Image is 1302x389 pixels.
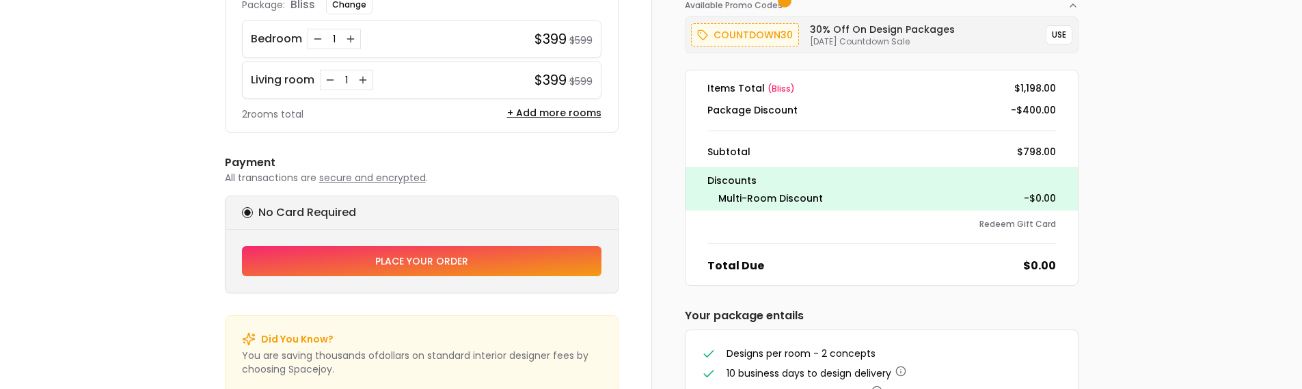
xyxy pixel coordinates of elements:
[344,32,357,46] button: Increase quantity for Bedroom
[707,145,750,159] dt: Subtotal
[569,75,593,88] small: $599
[569,33,593,47] small: $599
[507,106,601,120] button: + Add more rooms
[1024,191,1056,205] dd: -$0.00
[714,27,793,43] p: countdown30
[534,70,567,90] h4: $399
[242,107,303,121] p: 2 rooms total
[242,246,601,276] button: Place your order
[340,73,353,87] div: 1
[225,171,619,185] p: All transactions are .
[707,172,1056,189] p: Discounts
[1023,258,1056,274] dd: $0.00
[323,73,337,87] button: Decrease quantity for Living room
[242,349,601,376] p: You are saving thousands of dollar s on standard interior designer fees by choosing Spacejoy.
[1046,25,1072,44] button: USE
[1011,103,1056,117] dd: -$400.00
[685,11,1079,53] div: Available Promo Codes
[1017,145,1056,159] dd: $798.00
[707,81,795,95] dt: Items Total
[768,83,795,94] span: ( bliss )
[251,72,314,88] p: Living room
[727,347,876,360] span: Designs per room - 2 concepts
[810,23,955,36] h6: 30% Off on Design Packages
[311,32,325,46] button: Decrease quantity for Bedroom
[225,155,619,171] h6: Payment
[356,73,370,87] button: Increase quantity for Living room
[258,204,356,221] h6: No Card Required
[251,31,302,47] p: Bedroom
[707,103,798,117] dt: Package Discount
[707,258,764,274] dt: Total Due
[685,308,1079,324] h6: Your package entails
[718,191,823,205] dt: Multi-Room Discount
[261,332,334,346] p: Did You Know?
[327,32,341,46] div: 1
[979,219,1056,230] button: Redeem Gift Card
[727,366,891,380] span: 10 business days to design delivery
[534,29,567,49] h4: $399
[1014,81,1056,95] dd: $1,198.00
[319,171,426,185] span: secure and encrypted
[810,36,955,47] p: [DATE] Countdown Sale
